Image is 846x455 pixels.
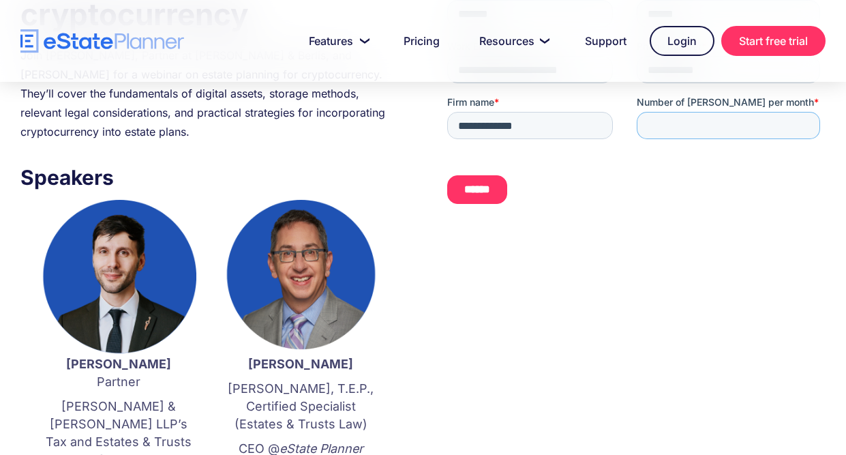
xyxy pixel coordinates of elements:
[20,162,399,193] h3: Speakers
[224,380,379,433] p: [PERSON_NAME], T.E.P., Certified Specialist (Estates & Trusts Law)
[463,27,562,55] a: Resources
[66,357,171,371] strong: [PERSON_NAME]
[41,355,196,391] p: Partner
[650,26,714,56] a: Login
[721,26,826,56] a: Start free trial
[387,27,456,55] a: Pricing
[569,27,643,55] a: Support
[20,29,184,53] a: home
[292,27,380,55] a: Features
[248,357,353,371] strong: [PERSON_NAME]
[20,46,399,141] div: Join [PERSON_NAME], Partner at [PERSON_NAME] & Berlis, and [PERSON_NAME] for a webinar on estate ...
